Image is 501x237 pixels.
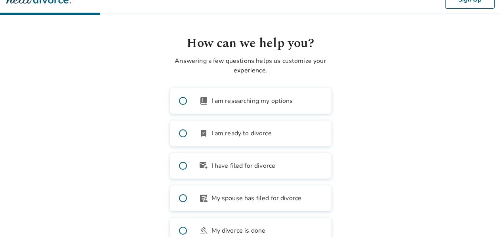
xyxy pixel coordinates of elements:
span: book_2 [199,96,208,106]
p: Answering a few questions helps us customize your experience. [170,56,331,75]
h1: How can we help you? [170,34,331,53]
span: My spouse has filed for divorce [211,193,302,203]
span: bookmark_check [199,129,208,138]
span: I am researching my options [211,96,293,106]
iframe: Chat Widget [461,199,501,237]
span: article_person [199,193,208,203]
span: My divorce is done [211,226,266,235]
span: I have filed for divorce [211,161,276,171]
span: gavel [199,226,208,235]
span: outgoing_mail [199,161,208,171]
span: I am ready to divorce [211,129,272,138]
